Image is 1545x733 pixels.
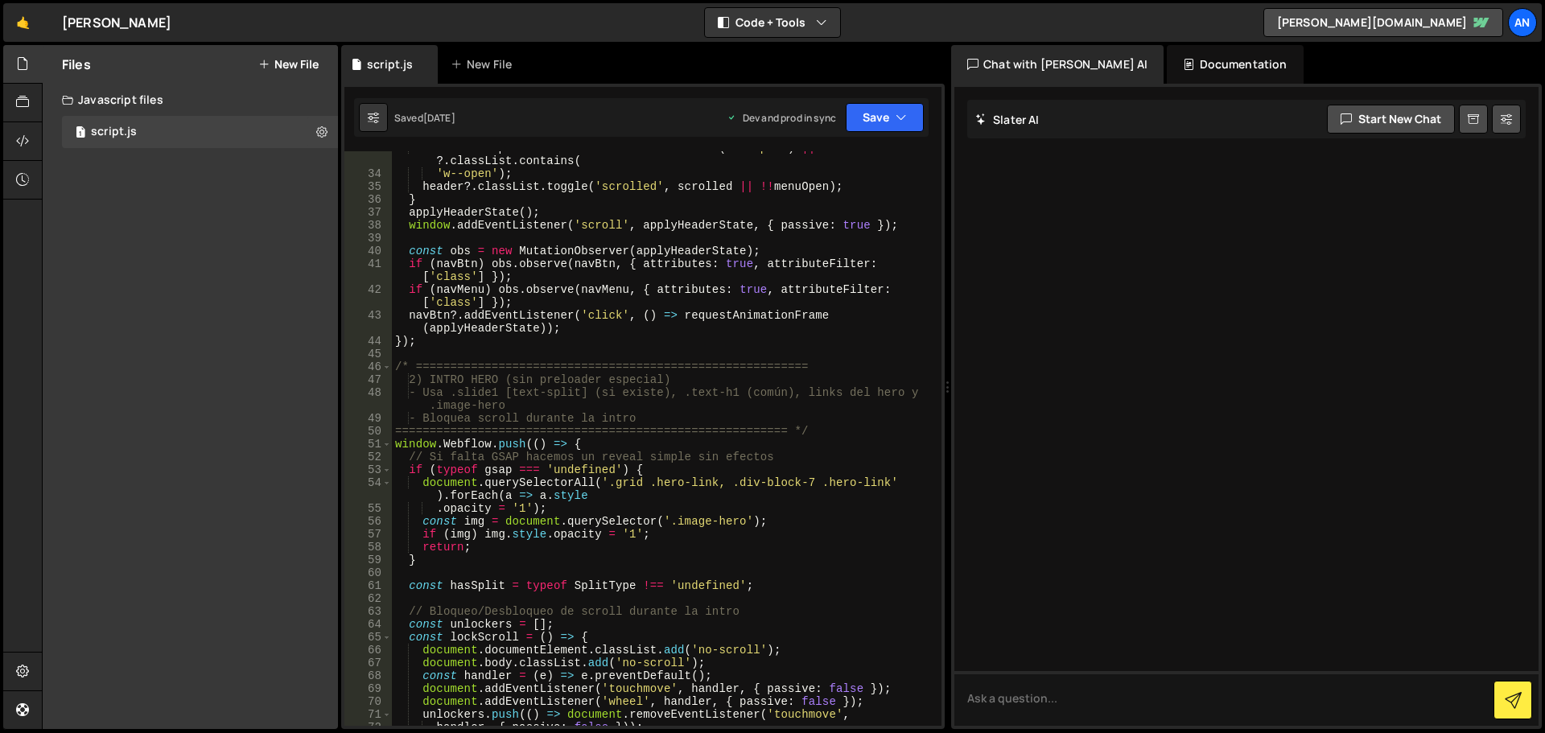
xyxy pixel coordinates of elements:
div: 39 [344,232,392,245]
div: 41 [344,257,392,283]
div: 43 [344,309,392,335]
div: Javascript files [43,84,338,116]
div: 48 [344,386,392,412]
button: Save [846,103,924,132]
div: [DATE] [423,111,455,125]
div: 64 [344,618,392,631]
div: 36 [344,193,392,206]
div: New File [451,56,518,72]
div: 69 [344,682,392,695]
div: 37 [344,206,392,219]
div: script.js [367,56,413,72]
div: 66 [344,644,392,657]
div: Chat with [PERSON_NAME] AI [951,45,1164,84]
div: 59 [344,554,392,566]
div: 63 [344,605,392,618]
a: An [1508,8,1537,37]
div: 45 [344,348,392,360]
div: script.js [91,125,137,139]
div: 56 [344,515,392,528]
div: 40 [344,245,392,257]
div: 44 [344,335,392,348]
div: 71 [344,708,392,721]
div: 58 [344,541,392,554]
div: 62 [344,592,392,605]
div: 52 [344,451,392,463]
button: New File [258,58,319,71]
div: Dev and prod in sync [727,111,836,125]
div: 38 [344,219,392,232]
a: [PERSON_NAME][DOMAIN_NAME] [1263,8,1503,37]
div: 57 [344,528,392,541]
h2: Slater AI [975,112,1040,127]
div: 55 [344,502,392,515]
div: [PERSON_NAME] [62,13,171,32]
button: Code + Tools [705,8,840,37]
div: 51 [344,438,392,451]
div: Documentation [1167,45,1303,84]
div: 46 [344,360,392,373]
div: 35 [344,180,392,193]
div: 67 [344,657,392,669]
div: 42 [344,283,392,309]
div: 49 [344,412,392,425]
div: 33 [344,142,392,167]
button: Start new chat [1327,105,1455,134]
div: 70 [344,695,392,708]
span: 1 [76,127,85,140]
div: Saved [394,111,455,125]
h2: Files [62,56,91,73]
a: 🤙 [3,3,43,42]
div: 34 [344,167,392,180]
div: 16797/45948.js [62,116,338,148]
div: 54 [344,476,392,502]
div: 65 [344,631,392,644]
div: 50 [344,425,392,438]
div: 68 [344,669,392,682]
div: 60 [344,566,392,579]
div: 61 [344,579,392,592]
div: 53 [344,463,392,476]
div: 47 [344,373,392,386]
